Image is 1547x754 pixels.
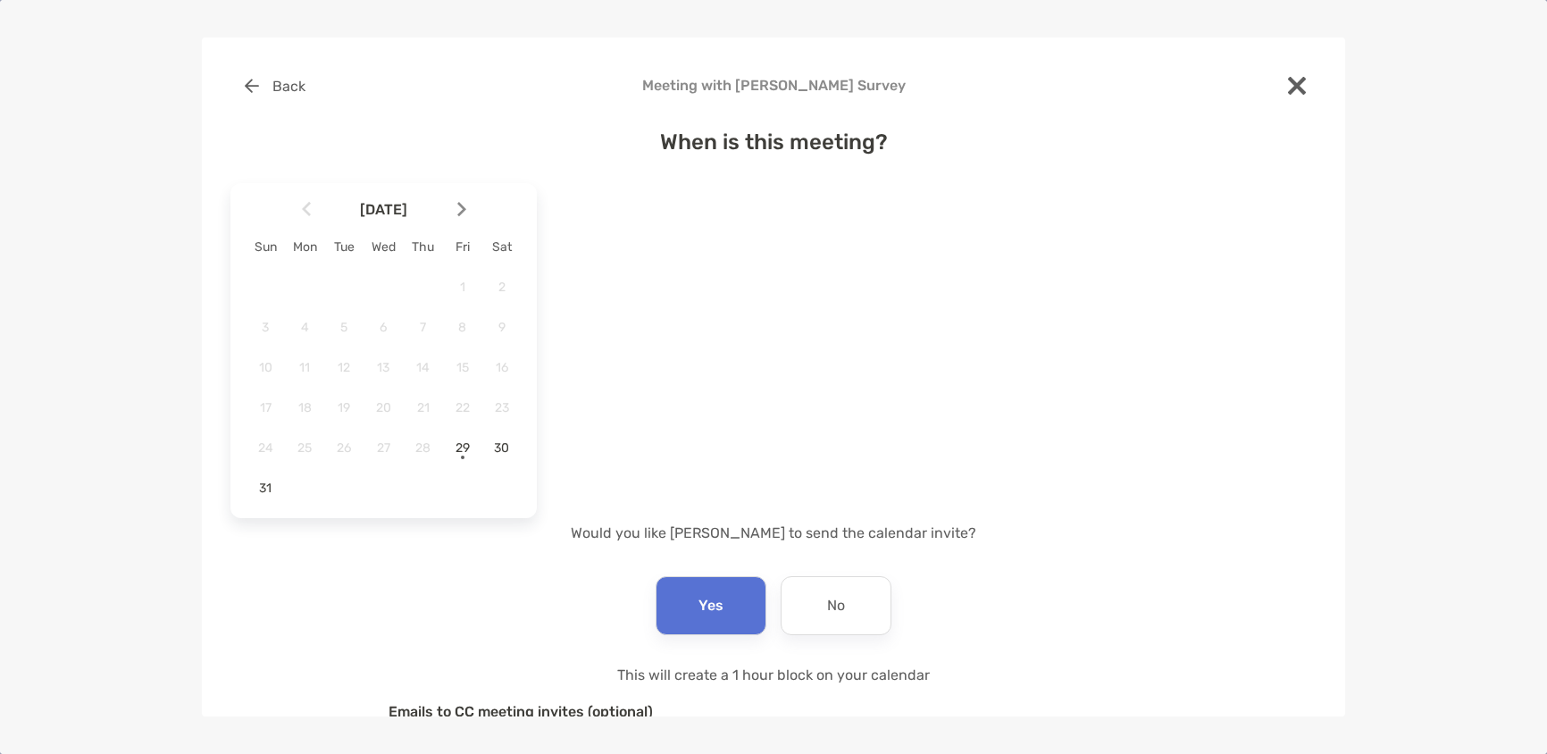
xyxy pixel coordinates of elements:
span: 10 [250,360,280,375]
span: 3 [250,320,280,335]
span: 5 [329,320,359,335]
p: No [827,591,845,620]
span: 15 [447,360,478,375]
span: 19 [329,400,359,415]
h4: Meeting with [PERSON_NAME] Survey [230,77,1317,94]
span: 8 [447,320,478,335]
span: 21 [408,400,439,415]
div: Fri [443,239,482,255]
span: 31 [250,481,280,496]
span: 17 [250,400,280,415]
span: 26 [329,440,359,456]
p: Emails to CC meeting invites [389,700,1159,723]
button: Back [230,66,319,105]
span: 22 [447,400,478,415]
span: 1 [447,280,478,295]
span: (optional) [588,703,653,720]
span: 25 [289,440,320,456]
span: 24 [250,440,280,456]
span: [DATE] [314,201,454,218]
img: Arrow icon [302,202,311,217]
span: 13 [368,360,398,375]
h4: When is this meeting? [230,130,1317,155]
div: Sat [482,239,522,255]
span: 20 [368,400,398,415]
div: Mon [285,239,324,255]
span: 16 [487,360,517,375]
span: 27 [368,440,398,456]
span: 29 [447,440,478,456]
img: button icon [245,79,259,93]
span: 9 [487,320,517,335]
span: 23 [487,400,517,415]
div: Thu [404,239,443,255]
span: 12 [329,360,359,375]
p: Yes [698,591,723,620]
p: Would you like [PERSON_NAME] to send the calendar invite? [230,522,1317,544]
span: 6 [368,320,398,335]
span: 11 [289,360,320,375]
span: 2 [487,280,517,295]
img: close modal [1288,77,1306,95]
span: 14 [408,360,439,375]
div: Sun [246,239,285,255]
span: 18 [289,400,320,415]
div: Tue [324,239,364,255]
span: 4 [289,320,320,335]
span: 30 [487,440,517,456]
div: Wed [364,239,403,255]
p: This will create a 1 hour block on your calendar [389,664,1159,686]
img: Arrow icon [457,202,466,217]
span: 7 [408,320,439,335]
span: 28 [408,440,439,456]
